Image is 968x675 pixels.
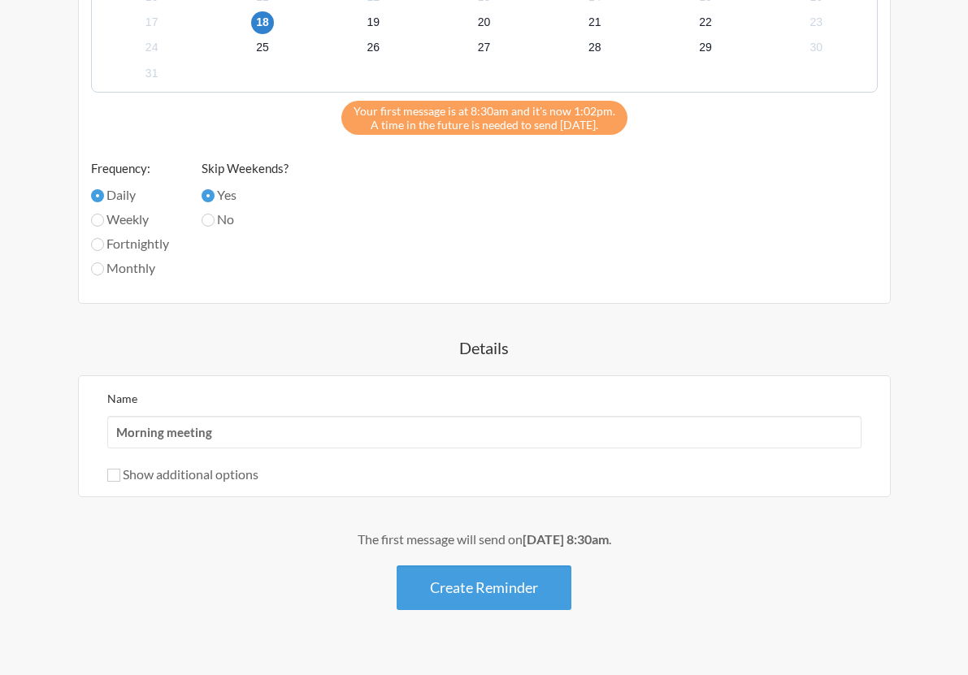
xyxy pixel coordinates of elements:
label: Monthly [91,258,169,278]
span: 2025年9月25日木曜日 [251,37,274,59]
div: A time in the future is needed to send [DATE]. [341,101,627,135]
label: Name [107,392,137,405]
input: Daily [91,189,104,202]
label: Yes [202,185,289,205]
button: Create Reminder [397,565,571,610]
input: Show additional options [107,469,120,482]
span: 2025年9月18日木曜日 [251,11,274,34]
label: Frequency: [91,159,169,178]
input: Weekly [91,214,104,227]
label: Daily [91,185,169,205]
input: Monthly [91,262,104,275]
label: Weekly [91,210,169,229]
span: 2025年9月28日日曜日 [584,37,606,59]
span: 2025年9月23日火曜日 [805,11,827,34]
label: Fortnightly [91,234,169,253]
input: We suggest a 2 to 4 word name [107,416,862,448]
label: No [202,210,289,229]
span: 2025年9月19日金曜日 [362,11,384,34]
span: 2025年9月22日月曜日 [694,11,717,34]
span: 2025年9月30日火曜日 [805,37,827,59]
label: Skip Weekends? [202,159,289,178]
span: 2025年9月26日金曜日 [362,37,384,59]
h4: Details [49,336,919,359]
span: 2025年9月27日土曜日 [472,37,495,59]
span: 2025年9月29日月曜日 [694,37,717,59]
label: Show additional options [107,466,258,482]
span: Your first message is at 8:30am and it's now 1:02pm. [354,104,615,118]
span: 2025年9月17日水曜日 [141,11,163,34]
input: Yes [202,189,215,202]
div: The first message will send on . [49,530,919,549]
input: No [202,214,215,227]
span: 2025年9月21日日曜日 [584,11,606,34]
span: 2025年10月1日水曜日 [141,62,163,84]
span: 2025年9月24日水曜日 [141,37,163,59]
span: 2025年9月20日土曜日 [472,11,495,34]
strong: [DATE] 8:30am [523,531,609,547]
input: Fortnightly [91,238,104,251]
